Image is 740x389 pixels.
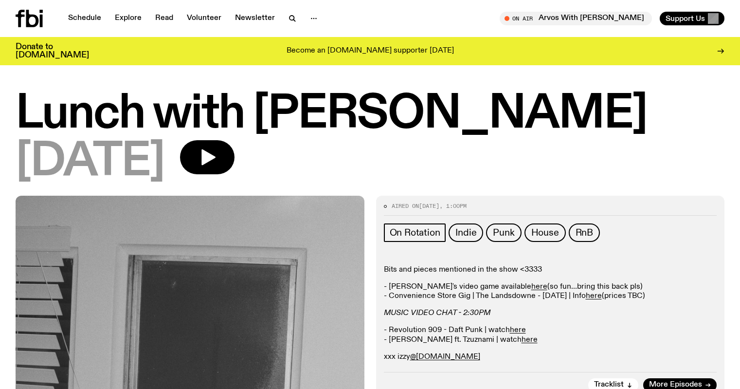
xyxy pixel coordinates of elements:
em: MUSIC VIDEO CHAT - 2:30PM [384,309,490,317]
h3: Donate to [DOMAIN_NAME] [16,43,89,59]
a: @[DOMAIN_NAME] [410,353,480,361]
a: House [524,223,566,242]
p: - Revolution 909 - Daft Punk | watch - [PERSON_NAME] ft. Tzuznami | watch [384,326,717,344]
p: Become an [DOMAIN_NAME] supporter [DATE] [287,47,454,56]
a: Read [149,12,179,25]
a: Indie [449,223,483,242]
span: RnB [576,227,593,238]
p: Bits and pieces mentioned in the show <3333 [384,265,717,275]
span: Punk [493,227,514,238]
a: here [510,326,526,334]
a: here [586,292,602,300]
a: RnB [569,223,600,242]
span: Indie [455,227,476,238]
a: Explore [109,12,147,25]
button: Support Us [660,12,724,25]
span: Aired on [392,202,419,210]
a: Schedule [62,12,107,25]
button: On AirArvos With [PERSON_NAME] [500,12,652,25]
span: [DATE] [419,202,439,210]
a: Newsletter [229,12,281,25]
span: More Episodes [649,381,702,389]
a: On Rotation [384,223,446,242]
span: House [531,227,559,238]
p: - [PERSON_NAME]'s video game available (so fun...bring this back pls) - Convenience Store Gig | T... [384,282,717,301]
a: here [531,283,547,291]
span: Support Us [666,14,705,23]
h1: Lunch with [PERSON_NAME] [16,93,724,136]
p: xxx izzy [384,352,717,362]
span: [DATE] [16,140,164,184]
span: , 1:00pm [439,202,467,210]
span: On Rotation [390,227,440,238]
a: Punk [486,223,521,242]
span: Tracklist [594,381,624,389]
a: Volunteer [181,12,227,25]
a: here [522,336,538,344]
